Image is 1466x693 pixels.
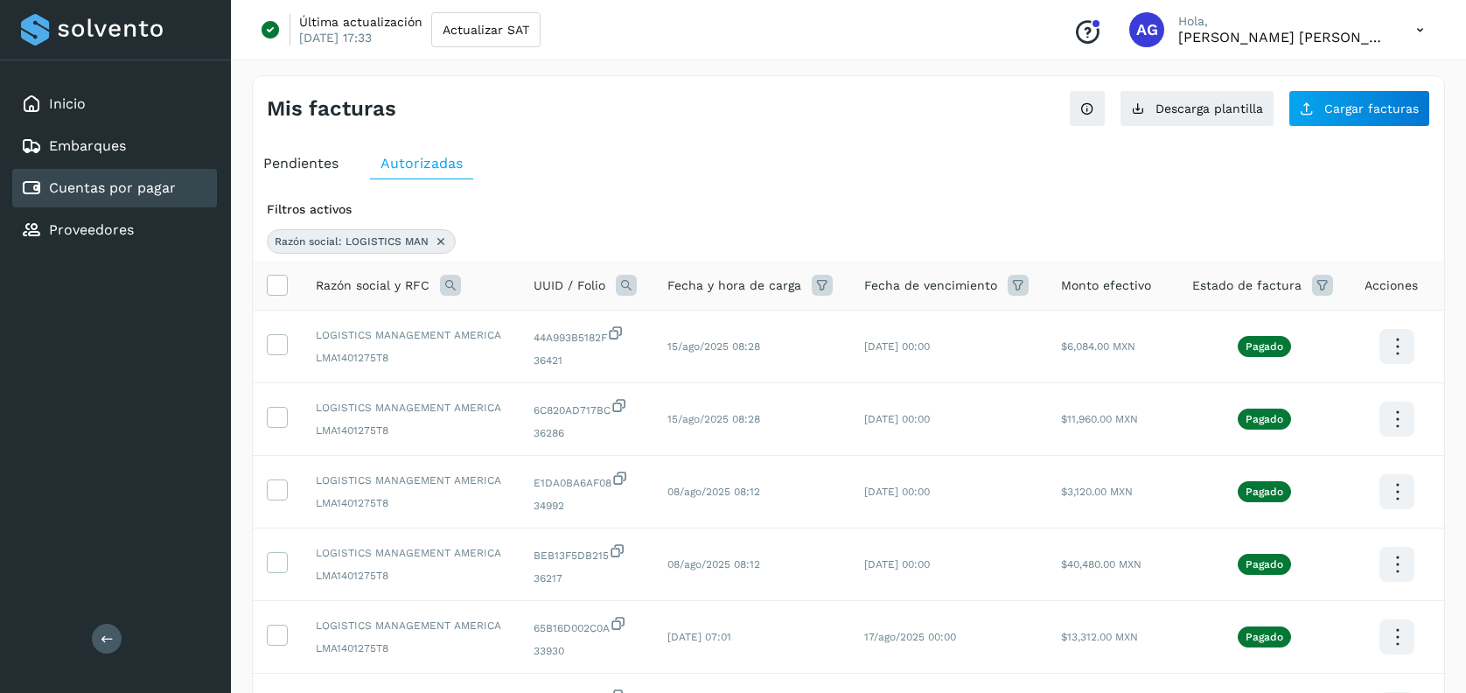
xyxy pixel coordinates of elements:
p: Pagado [1246,413,1283,425]
a: Inicio [49,95,86,112]
h4: Mis facturas [267,96,396,122]
span: 33930 [534,643,639,659]
span: 36217 [534,570,639,586]
span: LOGISTICS MANAGEMENT AMERICA [316,400,506,416]
span: Actualizar SAT [443,24,529,36]
a: Embarques [49,137,126,154]
span: Cargar facturas [1324,102,1419,115]
span: 65B16D002C0A [534,615,639,636]
span: 17/ago/2025 00:00 [864,631,956,643]
span: LOGISTICS MANAGEMENT AMERICA [316,472,506,488]
span: Pendientes [263,155,339,171]
p: Pagado [1246,558,1283,570]
span: Razón social y RFC [316,276,429,295]
span: UUID / Folio [534,276,605,295]
div: Inicio [12,85,217,123]
div: Filtros activos [267,200,1430,219]
span: BEB13F5DB215 [534,542,639,563]
div: Embarques [12,127,217,165]
p: [DATE] 17:33 [299,30,372,45]
span: LMA1401275T8 [316,495,506,511]
button: Cargar facturas [1288,90,1430,127]
span: 34992 [534,498,639,514]
p: Última actualización [299,14,422,30]
span: LMA1401275T8 [316,640,506,656]
span: 44A993B5182F [534,325,639,346]
a: Proveedores [49,221,134,238]
span: $40,480.00 MXN [1061,558,1141,570]
div: Cuentas por pagar [12,169,217,207]
span: Descarga plantilla [1155,102,1263,115]
p: Pagado [1246,340,1283,353]
span: Razón social: LOGISTICS MAN [275,234,429,249]
span: LOGISTICS MANAGEMENT AMERICA [316,327,506,343]
span: Fecha de vencimiento [864,276,997,295]
span: LMA1401275T8 [316,350,506,366]
span: [DATE] 00:00 [864,340,930,353]
span: 08/ago/2025 08:12 [667,558,760,570]
span: LOGISTICS MANAGEMENT AMERICA [316,618,506,633]
span: [DATE] 00:00 [864,413,930,425]
span: $3,120.00 MXN [1061,486,1133,498]
span: E1DA0BA6AF08 [534,470,639,491]
span: Acciones [1365,276,1418,295]
p: Pagado [1246,631,1283,643]
span: 08/ago/2025 08:12 [667,486,760,498]
span: $11,960.00 MXN [1061,413,1138,425]
span: 6C820AD717BC [534,397,639,418]
p: Hola, [1178,14,1388,29]
span: [DATE] 07:01 [667,631,731,643]
span: $13,312.00 MXN [1061,631,1138,643]
div: Razón social: LOGISTICS MAN [267,229,456,254]
span: 15/ago/2025 08:28 [667,340,760,353]
button: Descarga plantilla [1120,90,1274,127]
span: [DATE] 00:00 [864,486,930,498]
span: 36286 [534,425,639,441]
span: Monto efectivo [1061,276,1151,295]
a: Cuentas por pagar [49,179,176,196]
span: LOGISTICS MANAGEMENT AMERICA [316,545,506,561]
span: Autorizadas [380,155,463,171]
p: Abigail Gonzalez Leon [1178,29,1388,45]
span: LMA1401275T8 [316,568,506,584]
span: $6,084.00 MXN [1061,340,1135,353]
span: Fecha y hora de carga [667,276,801,295]
button: Actualizar SAT [431,12,541,47]
span: LMA1401275T8 [316,423,506,438]
p: Pagado [1246,486,1283,498]
span: 36421 [534,353,639,368]
span: [DATE] 00:00 [864,558,930,570]
div: Proveedores [12,211,217,249]
span: Estado de factura [1192,276,1302,295]
span: 15/ago/2025 08:28 [667,413,760,425]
